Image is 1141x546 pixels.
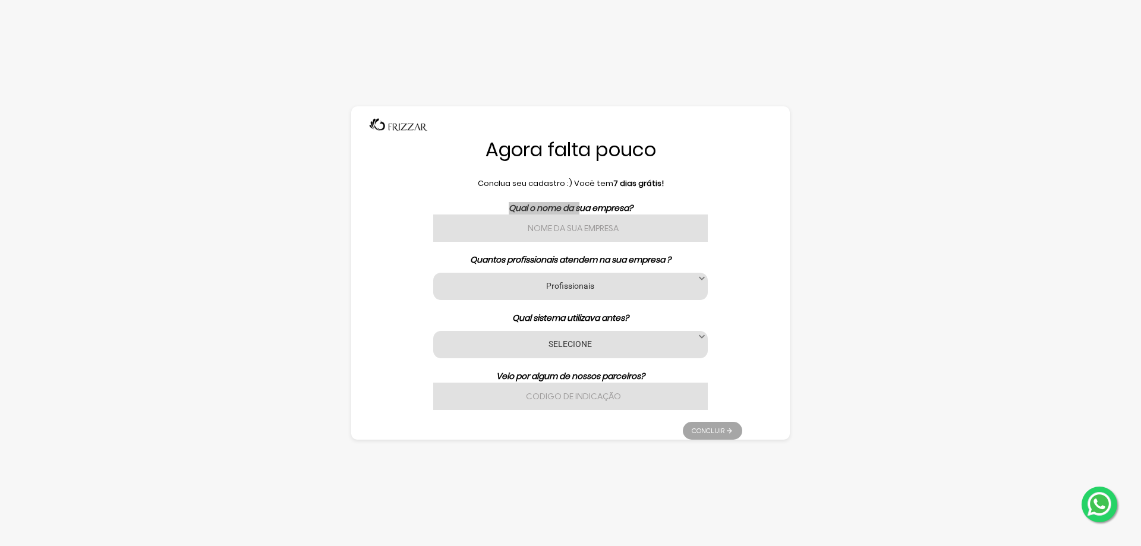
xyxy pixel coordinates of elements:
[399,178,742,190] p: Conclua seu cadastro :) Você tem
[433,383,708,410] input: Codigo de indicação
[399,312,742,324] p: Qual sistema utilizava antes?
[399,137,742,162] h1: Agora falta pouco
[399,370,742,383] p: Veio por algum de nossos parceiros?
[399,202,742,214] p: Qual o nome da sua empresa?
[613,178,664,189] b: 7 dias grátis!
[433,214,708,242] input: Nome da sua empresa
[399,254,742,266] p: Quantos profissionais atendem na sua empresa ?
[448,338,693,349] label: SELECIONE
[683,416,742,440] ul: Pagination
[448,280,693,291] label: Profissionais
[1085,490,1114,518] img: whatsapp.png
